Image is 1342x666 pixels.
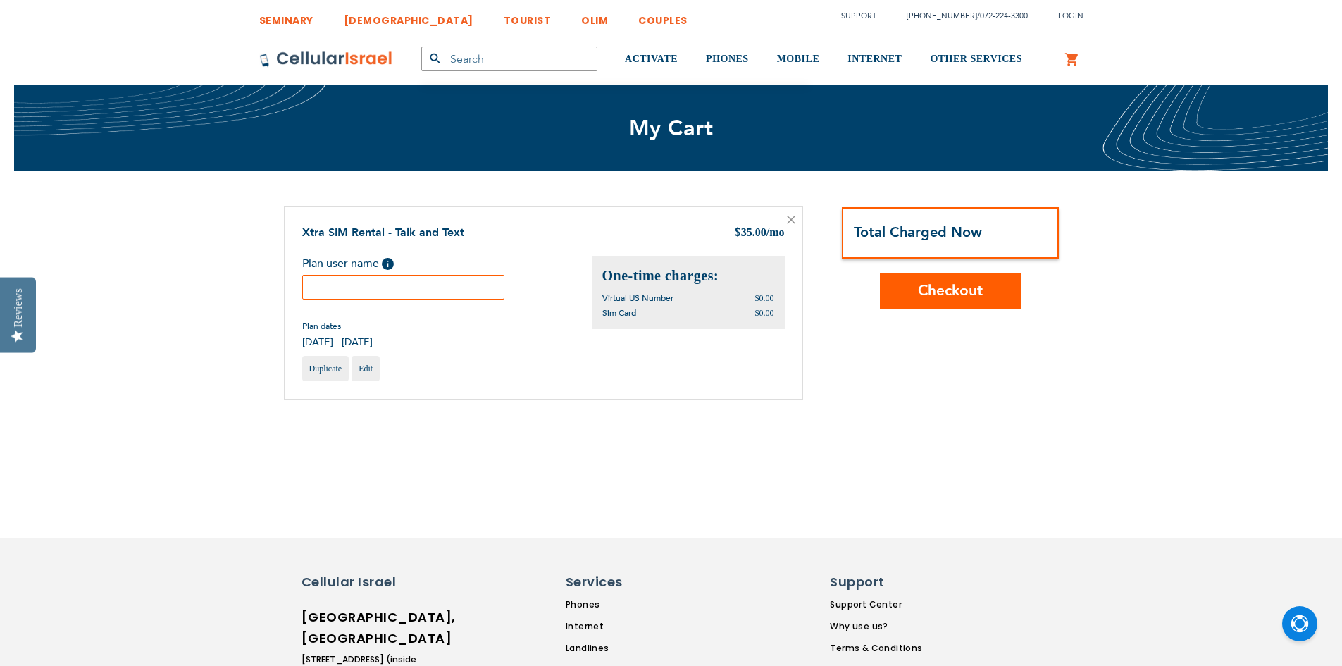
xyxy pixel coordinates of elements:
li: / [893,6,1028,26]
a: Phones [566,598,694,611]
span: MOBILE [777,54,820,64]
img: Cellular Israel Logo [259,51,393,68]
a: INTERNET [847,33,902,86]
span: Duplicate [309,364,342,374]
a: Support Center [830,598,922,611]
a: Why use us? [830,620,922,633]
span: ACTIVATE [625,54,678,64]
a: COUPLES [638,4,688,30]
span: Virtual US Number [602,292,673,304]
span: Plan user name [302,256,379,271]
h6: [GEOGRAPHIC_DATA], [GEOGRAPHIC_DATA] [302,607,421,649]
a: Support [841,11,876,21]
a: Internet [566,620,694,633]
a: Terms & Conditions [830,642,922,655]
a: ACTIVATE [625,33,678,86]
input: Search [421,47,597,71]
h6: Cellular Israel [302,573,421,591]
h2: One-time charges: [602,266,774,285]
a: Landlines [566,642,694,655]
span: Edit [359,364,373,374]
span: INTERNET [847,54,902,64]
a: Edit [352,356,380,381]
h6: Support [830,573,914,591]
a: [DEMOGRAPHIC_DATA] [344,4,473,30]
span: [DATE] - [DATE] [302,335,373,349]
a: MOBILE [777,33,820,86]
a: SEMINARY [259,4,313,30]
span: My Cart [629,113,714,143]
div: 35.00 [734,225,785,242]
span: PHONES [706,54,749,64]
a: Duplicate [302,356,349,381]
span: OTHER SERVICES [930,54,1022,64]
span: Sim Card [602,307,636,319]
a: PHONES [706,33,749,86]
a: TOURIST [504,4,552,30]
span: $ [734,226,741,242]
span: /mo [766,226,785,238]
strong: Total Charged Now [854,223,982,242]
div: Reviews [12,288,25,327]
span: $0.00 [755,308,774,318]
a: Xtra SIM Rental - Talk and Text [302,225,464,240]
a: [PHONE_NUMBER] [907,11,977,21]
a: 072-224-3300 [980,11,1028,21]
span: Checkout [918,280,983,301]
span: Help [382,258,394,270]
span: Plan dates [302,321,373,332]
button: Checkout [880,273,1021,309]
h6: Services [566,573,685,591]
a: OLIM [581,4,608,30]
span: Login [1058,11,1083,21]
span: $0.00 [755,293,774,303]
a: OTHER SERVICES [930,33,1022,86]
